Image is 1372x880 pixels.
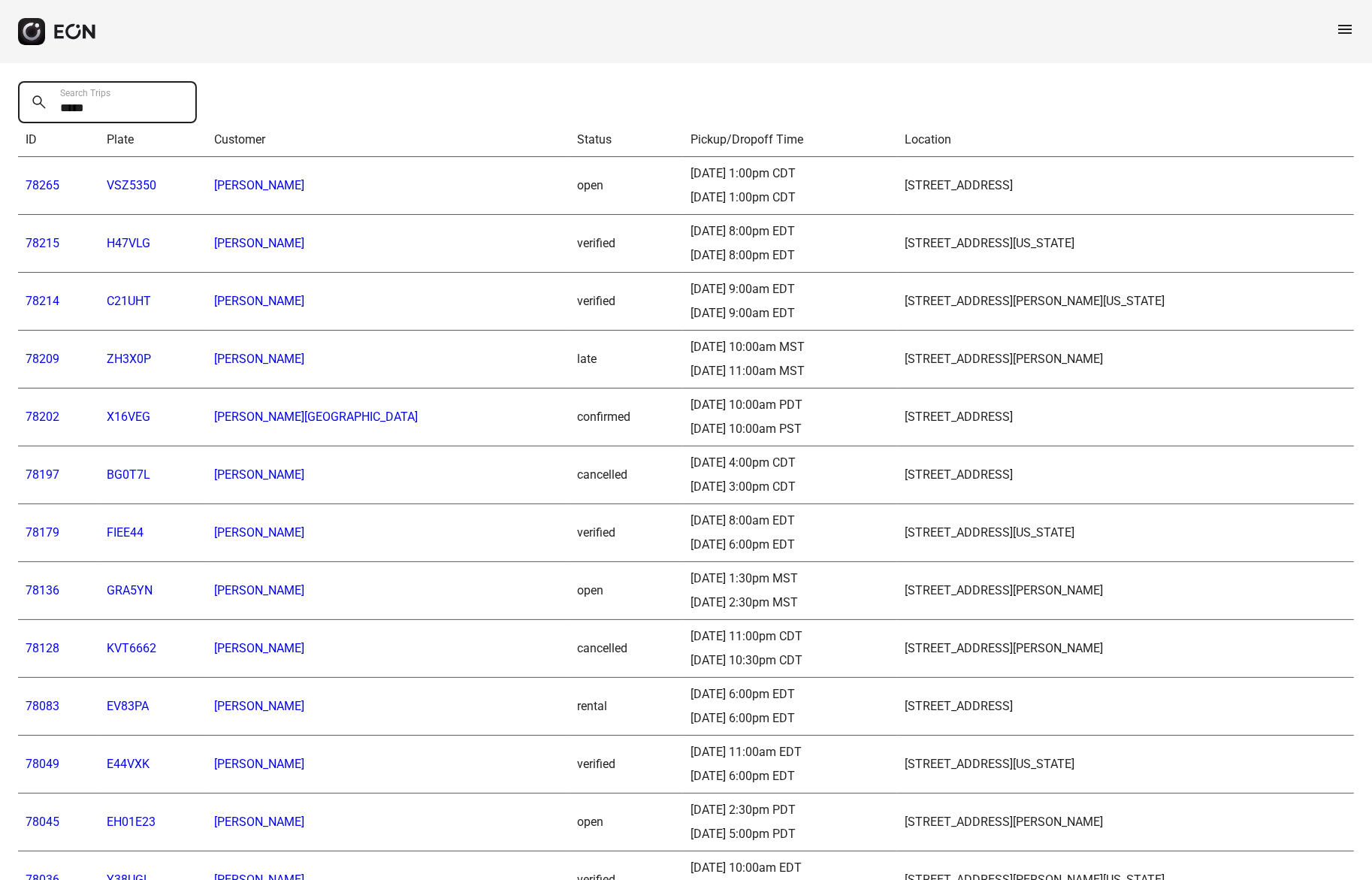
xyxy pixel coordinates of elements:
td: verified [570,504,683,562]
a: EV83PA [107,699,149,713]
td: [STREET_ADDRESS][PERSON_NAME] [897,620,1354,678]
div: [DATE] 10:30pm CDT [691,652,890,670]
a: 78128 [26,641,59,655]
div: [DATE] 4:00pm CDT [691,454,890,472]
a: BG0T7L [107,467,150,482]
a: [PERSON_NAME] [214,294,304,308]
a: [PERSON_NAME] [214,467,304,482]
a: [PERSON_NAME] [214,236,304,250]
td: [STREET_ADDRESS] [897,389,1354,446]
a: GRA5YN [107,583,153,597]
div: [DATE] 8:00pm EDT [691,246,890,265]
a: 78215 [26,236,59,250]
a: [PERSON_NAME] [214,699,304,713]
a: [PERSON_NAME] [214,178,304,192]
th: Customer [207,123,570,157]
td: [STREET_ADDRESS][PERSON_NAME] [897,794,1354,851]
td: [STREET_ADDRESS][US_STATE] [897,504,1354,562]
td: [STREET_ADDRESS][PERSON_NAME] [897,562,1354,620]
td: confirmed [570,389,683,446]
a: VSZ5350 [107,178,156,192]
label: Search Trips [60,87,110,99]
div: [DATE] 10:00am PDT [691,396,890,414]
a: [PERSON_NAME] [214,757,304,771]
td: late [570,331,683,389]
td: [STREET_ADDRESS] [897,678,1354,736]
th: Plate [99,123,207,157]
a: E44VXK [107,757,150,771]
div: [DATE] 1:00pm CDT [691,189,890,207]
td: [STREET_ADDRESS][PERSON_NAME][US_STATE] [897,273,1354,331]
a: 78045 [26,815,59,829]
div: [DATE] 8:00am EDT [691,512,890,530]
td: [STREET_ADDRESS] [897,157,1354,215]
a: C21UHT [107,294,151,308]
a: [PERSON_NAME] [214,583,304,597]
a: 78214 [26,294,59,308]
div: [DATE] 6:00pm EDT [691,685,890,703]
a: 78209 [26,352,59,366]
td: [STREET_ADDRESS][US_STATE] [897,736,1354,794]
a: EH01E23 [107,815,156,829]
a: [PERSON_NAME] [214,352,304,366]
th: Status [570,123,683,157]
a: 78202 [26,410,59,424]
a: [PERSON_NAME] [214,641,304,655]
div: [DATE] 10:00am EDT [691,859,890,877]
div: [DATE] 6:00pm EDT [691,709,890,727]
td: open [570,562,683,620]
div: [DATE] 11:00am MST [691,362,890,380]
a: X16VEG [107,410,150,424]
td: [STREET_ADDRESS][US_STATE] [897,215,1354,273]
div: [DATE] 11:00am EDT [691,743,890,761]
td: [STREET_ADDRESS] [897,446,1354,504]
a: H47VLG [107,236,150,250]
a: ZH3X0P [107,352,151,366]
a: 78083 [26,699,59,713]
th: ID [18,123,99,157]
div: [DATE] 2:30pm MST [691,594,890,612]
a: 78049 [26,757,59,771]
th: Pickup/Dropoff Time [683,123,898,157]
div: [DATE] 3:00pm CDT [691,478,890,496]
a: [PERSON_NAME][GEOGRAPHIC_DATA] [214,410,418,424]
div: [DATE] 6:00pm EDT [691,536,890,554]
td: open [570,157,683,215]
div: [DATE] 1:30pm MST [691,570,890,588]
div: [DATE] 1:00pm CDT [691,165,890,183]
div: [DATE] 8:00pm EDT [691,222,890,240]
a: [PERSON_NAME] [214,525,304,540]
td: verified [570,273,683,331]
a: FIEE44 [107,525,144,540]
td: verified [570,215,683,273]
div: [DATE] 2:30pm PDT [691,801,890,819]
a: 78197 [26,467,59,482]
div: [DATE] 9:00am EDT [691,280,890,298]
div: [DATE] 10:00am PST [691,420,890,438]
td: cancelled [570,446,683,504]
a: KVT6662 [107,641,156,655]
span: menu [1336,20,1354,38]
th: Location [897,123,1354,157]
td: verified [570,736,683,794]
div: [DATE] 9:00am EDT [691,304,890,322]
a: 78179 [26,525,59,540]
a: 78136 [26,583,59,597]
div: [DATE] 11:00pm CDT [691,627,890,646]
div: [DATE] 6:00pm EDT [691,767,890,785]
div: [DATE] 10:00am MST [691,338,890,356]
div: [DATE] 5:00pm PDT [691,825,890,843]
td: [STREET_ADDRESS][PERSON_NAME] [897,331,1354,389]
td: open [570,794,683,851]
td: rental [570,678,683,736]
td: cancelled [570,620,683,678]
a: [PERSON_NAME] [214,815,304,829]
a: 78265 [26,178,59,192]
